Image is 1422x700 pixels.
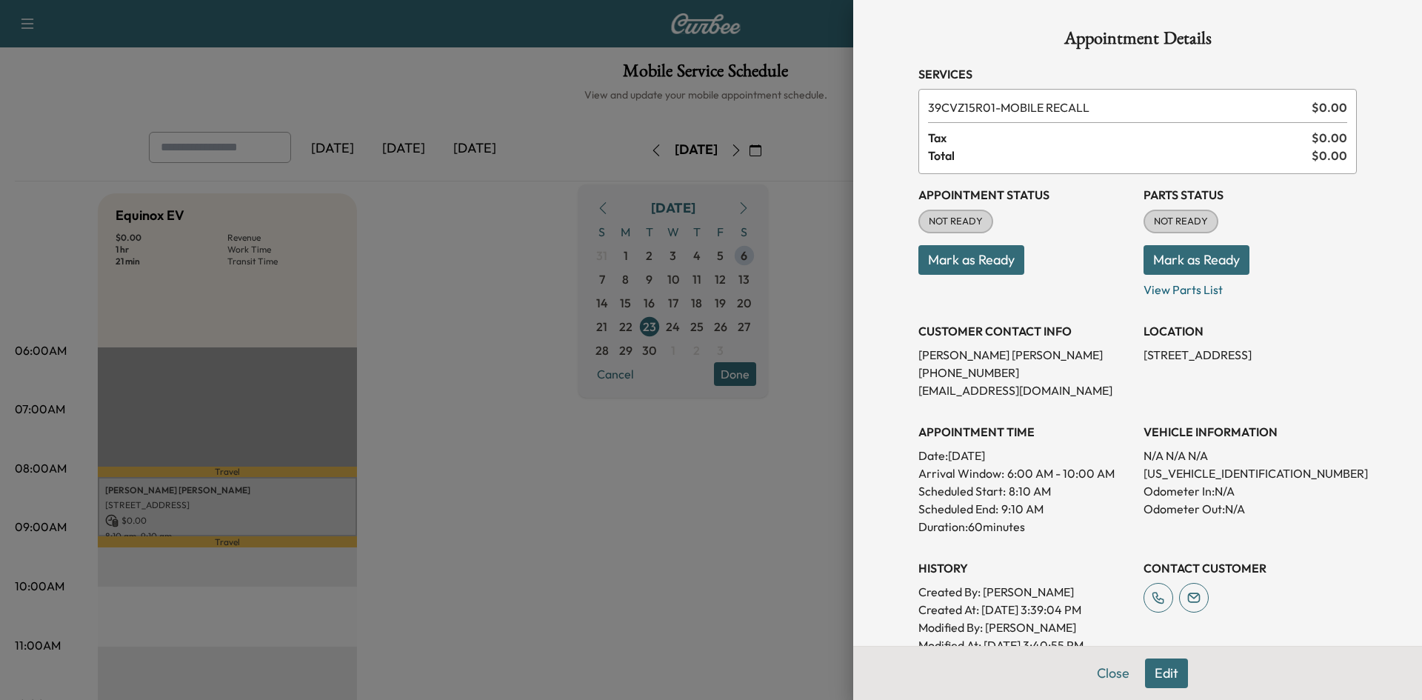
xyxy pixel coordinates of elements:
[1312,147,1347,164] span: $ 0.00
[928,99,1306,116] span: MOBILE RECALL
[1312,129,1347,147] span: $ 0.00
[1144,559,1357,577] h3: CONTACT CUSTOMER
[1087,659,1139,688] button: Close
[918,381,1132,399] p: [EMAIL_ADDRESS][DOMAIN_NAME]
[918,619,1132,636] p: Modified By : [PERSON_NAME]
[918,518,1132,536] p: Duration: 60 minutes
[1145,214,1217,229] span: NOT READY
[1007,464,1115,482] span: 6:00 AM - 10:00 AM
[918,364,1132,381] p: [PHONE_NUMBER]
[1144,423,1357,441] h3: VEHICLE INFORMATION
[918,464,1132,482] p: Arrival Window:
[1144,464,1357,482] p: [US_VEHICLE_IDENTIFICATION_NUMBER]
[918,500,998,518] p: Scheduled End:
[1009,482,1051,500] p: 8:10 AM
[1145,659,1188,688] button: Edit
[918,186,1132,204] h3: Appointment Status
[928,129,1312,147] span: Tax
[1144,500,1357,518] p: Odometer Out: N/A
[1001,500,1044,518] p: 9:10 AM
[1144,186,1357,204] h3: Parts Status
[918,346,1132,364] p: [PERSON_NAME] [PERSON_NAME]
[1144,482,1357,500] p: Odometer In: N/A
[928,147,1312,164] span: Total
[1312,99,1347,116] span: $ 0.00
[918,583,1132,601] p: Created By : [PERSON_NAME]
[918,65,1357,83] h3: Services
[918,482,1006,500] p: Scheduled Start:
[920,214,992,229] span: NOT READY
[1144,322,1357,340] h3: LOCATION
[918,559,1132,577] h3: History
[1144,245,1249,275] button: Mark as Ready
[918,601,1132,619] p: Created At : [DATE] 3:39:04 PM
[918,636,1132,654] p: Modified At : [DATE] 3:40:55 PM
[918,245,1024,275] button: Mark as Ready
[1144,346,1357,364] p: [STREET_ADDRESS]
[1144,447,1357,464] p: N/A N/A N/A
[918,322,1132,340] h3: CUSTOMER CONTACT INFO
[918,423,1132,441] h3: APPOINTMENT TIME
[918,30,1357,53] h1: Appointment Details
[1144,275,1357,299] p: View Parts List
[918,447,1132,464] p: Date: [DATE]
